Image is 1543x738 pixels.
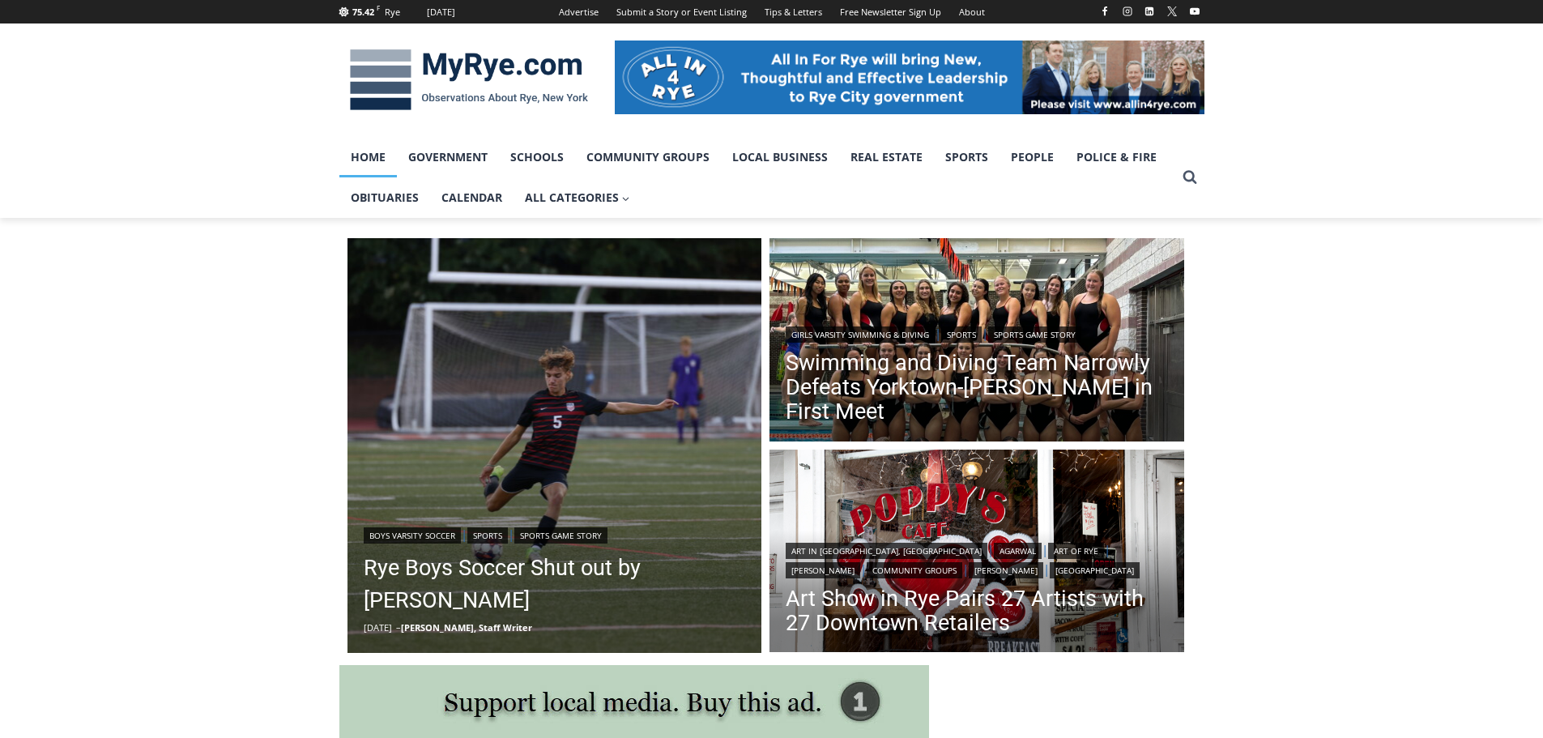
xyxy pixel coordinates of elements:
a: Instagram [1118,2,1137,21]
img: (PHOTO: Poppy's Cafe. The window of this beloved Rye staple is painted for different events throu... [769,450,1184,657]
a: Home [339,137,397,177]
div: Rye [385,5,400,19]
a: Rye Boys Soccer Shut out by [PERSON_NAME] [364,552,746,616]
a: Read More Art Show in Rye Pairs 27 Artists with 27 Downtown Retailers [769,450,1184,657]
a: Sports [941,326,982,343]
a: Sports Game Story [988,326,1081,343]
span: 75.42 [352,6,374,18]
a: [GEOGRAPHIC_DATA] [1050,562,1140,578]
a: Community Groups [867,562,962,578]
a: Community Groups [575,137,721,177]
img: support local media, buy this ad [339,665,929,738]
a: Art Show in Rye Pairs 27 Artists with 27 Downtown Retailers [786,587,1168,635]
img: (PHOTO: The 2024 Rye - Rye Neck - Blind Brook Varsity Swimming Team.) [769,238,1184,446]
span: – [396,621,401,633]
a: Sports [467,527,508,544]
a: Sports [934,137,1000,177]
span: All Categories [525,189,630,207]
a: Schools [499,137,575,177]
a: Read More Rye Boys Soccer Shut out by Byram Hills [347,238,762,653]
a: Art in [GEOGRAPHIC_DATA], [GEOGRAPHIC_DATA] [786,543,987,559]
a: Girls Varsity Swimming & Diving [786,326,935,343]
a: Local Business [721,137,839,177]
a: Police & Fire [1065,137,1168,177]
a: Swimming and Diving Team Narrowly Defeats Yorktown-[PERSON_NAME] in First Meet [786,351,1168,424]
div: | | | | | | [786,540,1168,578]
img: All in for Rye [615,41,1204,113]
a: X [1162,2,1182,21]
a: Agarwal [994,543,1042,559]
a: [PERSON_NAME] [786,562,860,578]
a: YouTube [1185,2,1204,21]
img: MyRye.com [339,38,599,122]
div: [DATE] [427,5,455,19]
a: People [1000,137,1065,177]
a: Read More Swimming and Diving Team Narrowly Defeats Yorktown-Somers in First Meet [769,238,1184,446]
a: Facebook [1095,2,1115,21]
span: F [377,3,380,12]
a: Real Estate [839,137,934,177]
div: | | [786,323,1168,343]
a: Government [397,137,499,177]
img: (PHOTO: Rye Boys Soccer's Silas Kavanagh in his team's 3-0 loss to Byram Hills on Septmber 10, 20... [347,238,762,653]
button: View Search Form [1175,163,1204,192]
a: Calendar [430,177,514,218]
div: | | [364,524,746,544]
a: Linkedin [1140,2,1159,21]
a: [PERSON_NAME], Staff Writer [401,621,532,633]
a: Boys Varsity Soccer [364,527,461,544]
a: All Categories [514,177,641,218]
nav: Primary Navigation [339,137,1175,219]
a: Sports Game Story [514,527,607,544]
a: [PERSON_NAME] [969,562,1043,578]
time: [DATE] [364,621,392,633]
a: Obituaries [339,177,430,218]
a: Art of Rye [1048,543,1104,559]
